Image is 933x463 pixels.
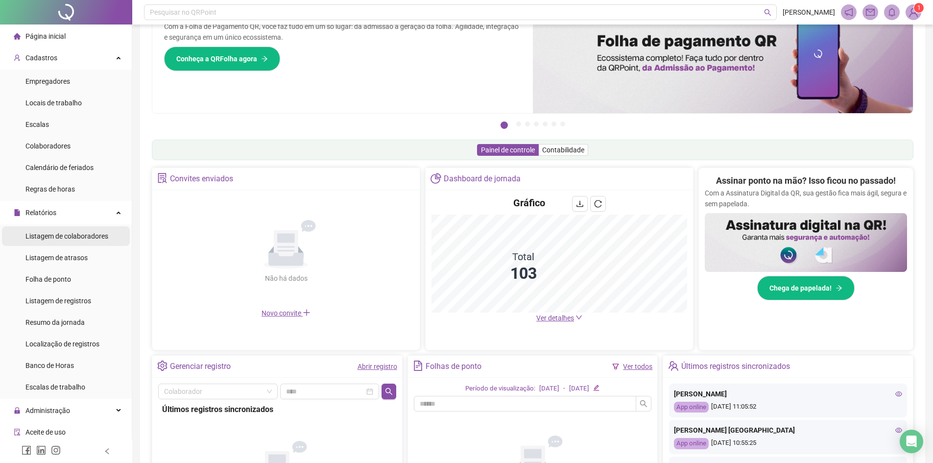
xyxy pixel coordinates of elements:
button: 7 [560,122,565,126]
span: down [575,314,582,321]
span: Chega de papelada! [769,283,832,293]
span: Novo convite [262,309,311,317]
span: linkedin [36,445,46,455]
a: Ver detalhes down [536,314,582,322]
div: [DATE] 11:05:52 [674,402,902,413]
span: search [764,9,771,16]
span: Escalas [25,121,49,128]
span: Banco de Horas [25,362,74,369]
span: edit [593,385,599,391]
div: App online [674,402,709,413]
img: banner%2F02c71560-61a6-44d4-94b9-c8ab97240462.png [705,213,907,272]
div: Últimos registros sincronizados [162,403,392,415]
span: 1 [917,4,921,11]
span: Colaboradores [25,142,71,150]
span: [PERSON_NAME] [783,7,835,18]
span: audit [14,429,21,436]
span: download [576,200,584,208]
span: arrow-right [261,55,268,62]
div: Dashboard de jornada [444,171,521,187]
span: eye [895,390,902,397]
span: Localização de registros [25,340,99,348]
span: Listagem de registros [25,297,91,305]
h2: Assinar ponto na mão? Isso ficou no passado! [716,174,896,188]
span: Relatórios [25,209,56,217]
span: arrow-right [836,285,842,292]
span: Contabilidade [542,146,584,154]
span: eye [895,427,902,434]
div: [DATE] [569,384,589,394]
span: notification [844,8,853,17]
span: Listagem de colaboradores [25,232,108,240]
a: Abrir registro [358,363,397,370]
span: search [640,400,647,408]
span: Administração [25,407,70,414]
div: [DATE] [539,384,559,394]
button: Conheça a QRFolha agora [164,47,280,71]
div: - [563,384,565,394]
span: home [14,33,21,40]
span: file-text [413,361,423,371]
p: Com a Folha de Pagamento QR, você faz tudo em um só lugar: da admissão à geração da folha. Agilid... [164,21,521,43]
div: Convites enviados [170,171,233,187]
div: Open Intercom Messenger [900,430,923,453]
span: Painel de controle [481,146,535,154]
button: 4 [534,122,539,126]
div: App online [674,438,709,449]
span: filter [612,363,619,370]
div: [DATE] 10:55:25 [674,438,902,449]
button: 5 [543,122,548,126]
span: file [14,209,21,216]
span: Escalas de trabalho [25,383,85,391]
h4: Gráfico [513,196,545,210]
img: 85711 [906,5,921,20]
div: Últimos registros sincronizados [681,358,790,375]
span: team [668,361,678,371]
span: solution [157,173,167,183]
span: lock [14,407,21,414]
div: Folhas de ponto [426,358,481,375]
button: 2 [516,122,521,126]
span: facebook [22,445,31,455]
span: bell [887,8,896,17]
span: Página inicial [25,32,66,40]
span: search [385,388,393,395]
span: Folha de ponto [25,275,71,283]
div: Período de visualização: [465,384,535,394]
button: 6 [551,122,556,126]
span: setting [157,361,167,371]
span: Locais de trabalho [25,99,82,107]
button: 3 [525,122,530,126]
span: Aceite de uso [25,428,66,436]
span: Empregadores [25,77,70,85]
div: Gerenciar registro [170,358,231,375]
sup: Atualize o seu contato no menu Meus Dados [914,3,924,13]
span: plus [303,309,311,317]
p: Com a Assinatura Digital da QR, sua gestão fica mais ágil, segura e sem papelada. [705,188,907,209]
span: Calendário de feriados [25,164,94,171]
span: pie-chart [431,173,441,183]
span: Ver detalhes [536,314,574,322]
span: Cadastros [25,54,57,62]
span: Resumo da jornada [25,318,85,326]
div: [PERSON_NAME] [674,389,902,399]
button: Chega de papelada! [757,276,855,300]
span: Listagem de atrasos [25,254,88,262]
span: Regras de horas [25,185,75,193]
span: mail [866,8,875,17]
span: left [104,448,111,455]
span: Conheça a QRFolha agora [176,53,257,64]
a: Ver todos [623,363,652,370]
button: 1 [501,122,508,129]
span: reload [594,200,602,208]
span: user-add [14,54,21,61]
div: [PERSON_NAME] [GEOGRAPHIC_DATA] [674,425,902,436]
span: instagram [51,445,61,455]
div: Não há dados [241,273,331,284]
